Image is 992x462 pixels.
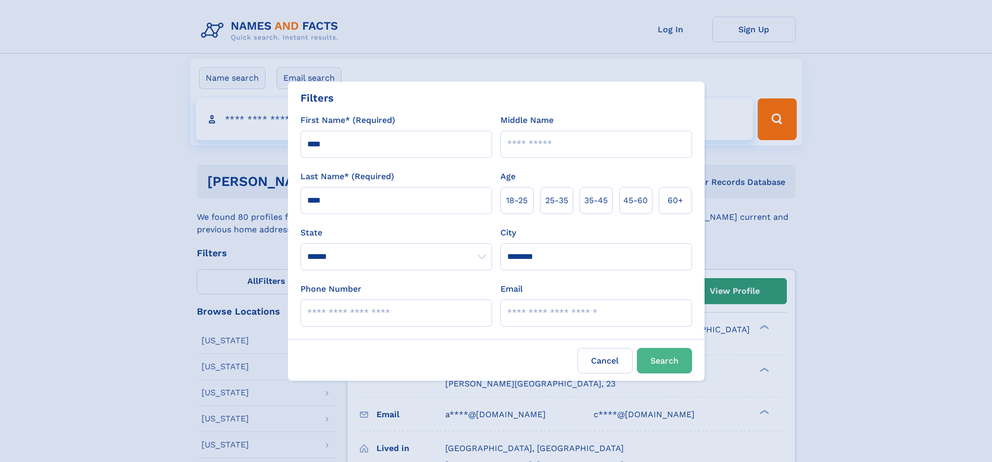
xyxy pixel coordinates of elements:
[500,227,516,239] label: City
[500,170,516,183] label: Age
[577,348,633,373] label: Cancel
[637,348,692,373] button: Search
[300,170,394,183] label: Last Name* (Required)
[300,90,334,106] div: Filters
[623,194,648,207] span: 45‑60
[300,227,492,239] label: State
[300,283,361,295] label: Phone Number
[506,194,528,207] span: 18‑25
[300,114,395,127] label: First Name* (Required)
[500,283,523,295] label: Email
[500,114,554,127] label: Middle Name
[584,194,608,207] span: 35‑45
[545,194,568,207] span: 25‑35
[668,194,683,207] span: 60+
